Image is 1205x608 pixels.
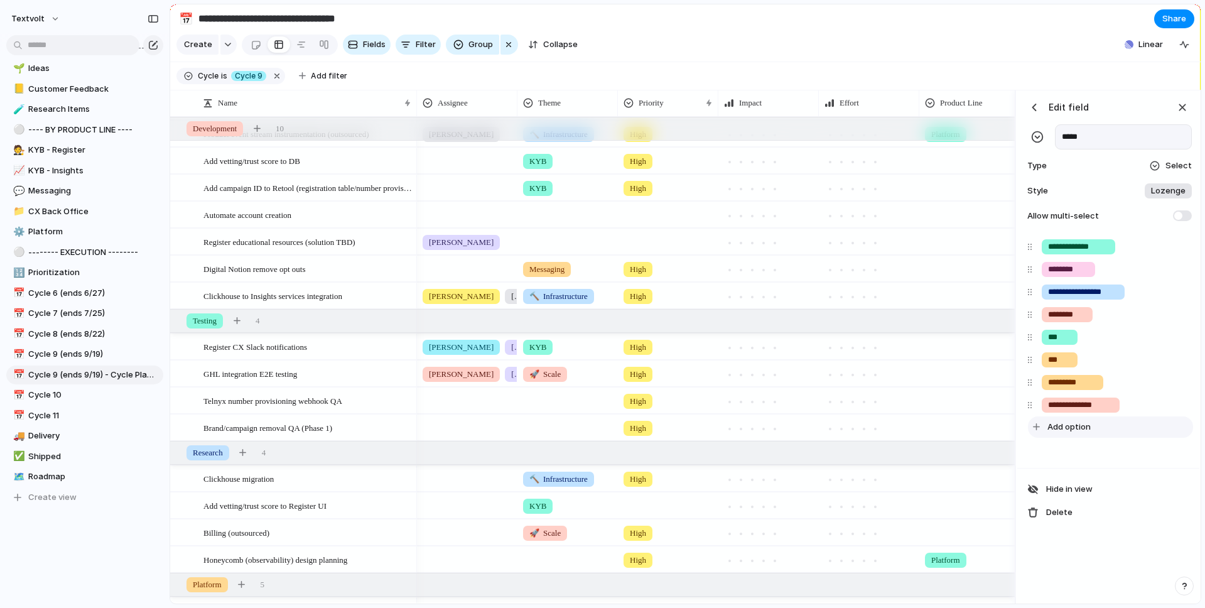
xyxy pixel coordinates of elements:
span: Shipped [28,450,159,463]
a: 📅Cycle 8 (ends 8/22) [6,325,163,344]
div: 📁 [13,204,22,219]
span: Select [1165,160,1192,172]
span: Effort [840,97,859,109]
div: 🗺️ [13,470,22,484]
a: 📁CX Back Office [6,202,163,221]
div: 🔢Prioritization [6,263,163,282]
span: Clickhouse migration [203,471,274,486]
button: is [219,69,230,83]
button: Delete [1022,502,1197,523]
span: 10 [276,122,284,135]
div: ⚪ [13,122,22,137]
div: 📅 [13,388,22,403]
span: Collapse [543,38,578,51]
span: Scale [529,368,561,381]
div: 📈 [13,163,22,178]
button: ⚪ [11,124,24,136]
span: Platform [28,225,159,238]
button: 📈 [11,165,24,177]
span: Scale [529,527,561,540]
button: Add option [1028,416,1193,438]
span: Cycle 9 [235,70,262,82]
span: Cycle [198,70,219,82]
span: 🚀 [529,528,539,538]
button: 🧑‍⚖️ [11,144,24,156]
span: Allow multi-select [1025,210,1099,222]
button: 🧪 [11,103,24,116]
button: 📅 [176,9,196,29]
a: 📅Cycle 11 [6,406,163,425]
span: Prioritization [28,266,159,279]
div: ✅Shipped [6,447,163,466]
span: Register educational resources (solution TBD) [203,234,355,249]
span: Create view [28,491,77,504]
span: High [630,155,646,168]
a: 🧑‍⚖️KYB - Register [6,141,163,160]
div: 📅 [13,327,22,341]
div: 📅 [13,307,22,321]
div: 📅Cycle 9 (ends 9/19) [6,345,163,364]
div: 🧪 [13,102,22,117]
span: 🔨 [529,474,539,484]
span: is [221,70,227,82]
span: textvolt [11,13,45,25]
button: Linear [1120,35,1168,54]
span: High [630,395,646,408]
span: Register CX Slack notifications [203,339,307,354]
div: 🚚 [13,429,22,443]
a: 📅Cycle 6 (ends 6/27) [6,284,163,303]
span: [PERSON_NAME] [429,236,494,249]
span: Add vetting/trust score to Register UI [203,498,327,513]
a: 🧪Research Items [6,100,163,119]
button: Create view [6,488,163,507]
span: Cycle 9 (ends 9/19) [28,348,159,361]
span: Product Line [940,97,983,109]
div: 📅Cycle 7 (ends 7/25) [6,304,163,323]
span: Hide in view [1046,483,1093,496]
div: ⚪-------- EXECUTION -------- [6,243,163,262]
span: High [630,527,646,540]
button: 📅 [11,307,24,320]
div: 📅Cycle 9 (ends 9/19) - Cycle Planning [6,366,163,384]
div: ⚙️ [13,225,22,239]
button: 🗺️ [11,470,24,483]
span: Billing (outsourced) [203,525,269,540]
a: 📈KYB - Insights [6,161,163,180]
span: Lozenge [1151,185,1186,197]
button: 📅 [11,369,24,381]
button: Group [446,35,499,55]
span: Create [184,38,212,51]
span: [PERSON_NAME] [429,290,494,303]
span: Add filter [311,70,347,82]
a: 📅Cycle 10 [6,386,163,404]
button: 📅 [11,348,24,361]
div: 🗺️Roadmap [6,467,163,486]
span: Name [218,97,237,109]
a: ⚪---- BY PRODUCT LINE ---- [6,121,163,139]
a: 💬Messaging [6,182,163,200]
button: Add filter [291,67,355,85]
span: 🔨 [529,291,539,301]
a: 📒Customer Feedback [6,80,163,99]
button: 💬 [11,185,24,197]
button: Fields [343,35,391,55]
span: Messaging [529,263,565,276]
button: Share [1154,9,1194,28]
span: Infrastructure [529,290,588,303]
span: KYB [529,500,546,513]
span: Cycle 7 (ends 7/25) [28,307,159,320]
span: Clickhouse to Insights services integration [203,288,342,303]
span: Brand/campaign removal QA (Phase 1) [203,420,332,435]
span: KYB - Register [28,144,159,156]
a: 🌱Ideas [6,59,163,78]
div: 🧑‍⚖️ [13,143,22,158]
span: 4 [262,447,266,459]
